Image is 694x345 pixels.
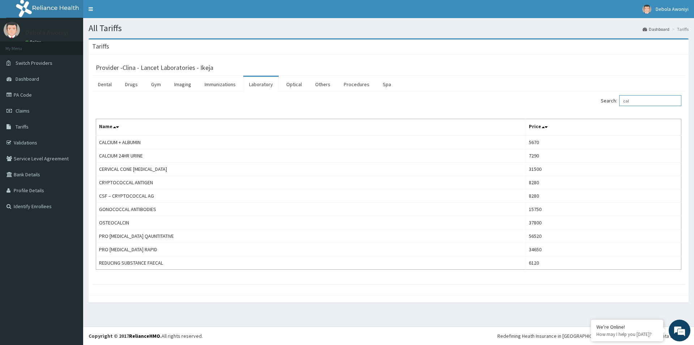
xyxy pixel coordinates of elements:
input: Search: [619,95,681,106]
a: Dental [92,77,117,92]
td: REDUCING SUBSTANCE FAECAL [96,256,526,270]
h1: All Tariffs [89,24,689,33]
span: Switch Providers [16,60,52,66]
td: 8280 [526,176,681,189]
a: Others [309,77,336,92]
td: CRYPTOCOCCAL ANTIGEN [96,176,526,189]
a: Optical [280,77,308,92]
a: Gym [145,77,167,92]
th: Price [526,119,681,136]
td: CERVICAL CONE [MEDICAL_DATA] [96,163,526,176]
td: 31500 [526,163,681,176]
footer: All rights reserved. [83,327,694,345]
a: Online [25,39,43,45]
img: User Image [4,22,20,38]
img: d_794563401_company_1708531726252_794563401 [13,36,29,54]
div: We're Online! [596,324,658,330]
td: PRO [MEDICAL_DATA] QAUNTITATIVE [96,230,526,243]
td: 15750 [526,203,681,216]
td: CALCIUM + ALBUMIN [96,135,526,149]
td: PRO [MEDICAL_DATA] RAPID [96,243,526,256]
a: Laboratory [243,77,279,92]
a: Dashboard [643,26,669,32]
td: 8280 [526,189,681,203]
span: Dashboard [16,76,39,82]
td: 34650 [526,243,681,256]
a: Procedures [338,77,375,92]
p: How may I help you today? [596,331,658,337]
h3: Tariffs [92,43,109,50]
label: Search: [601,95,681,106]
td: 5670 [526,135,681,149]
td: 6120 [526,256,681,270]
a: Spa [377,77,397,92]
td: 37800 [526,216,681,230]
span: Claims [16,108,30,114]
span: We're online! [42,91,100,164]
span: Tariffs [16,123,29,130]
strong: Copyright © 2017 . [89,333,162,339]
h3: Provider - Clina - Lancet Laboratories - Ikeja [96,64,213,71]
a: RelianceHMO [129,333,160,339]
div: Redefining Heath Insurance in [GEOGRAPHIC_DATA] using Telemedicine and Data Science! [497,332,689,340]
a: Immunizations [199,77,241,92]
p: Debola Awoniyi [25,29,68,36]
th: Name [96,119,526,136]
td: CALCIUM 24HR URINE [96,149,526,163]
td: GONOCOCCAL ANTIBODIES [96,203,526,216]
span: Debola Awoniyi [656,6,689,12]
div: Minimize live chat window [119,4,136,21]
td: 7290 [526,149,681,163]
li: Tariffs [670,26,689,32]
td: OSTEOCALCIN [96,216,526,230]
td: CSF – CRYPTOCOCCAL AG [96,189,526,203]
textarea: Type your message and hit 'Enter' [4,198,138,223]
div: Chat with us now [38,41,121,50]
a: Drugs [119,77,143,92]
img: User Image [642,5,651,14]
td: 56520 [526,230,681,243]
a: Imaging [168,77,197,92]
